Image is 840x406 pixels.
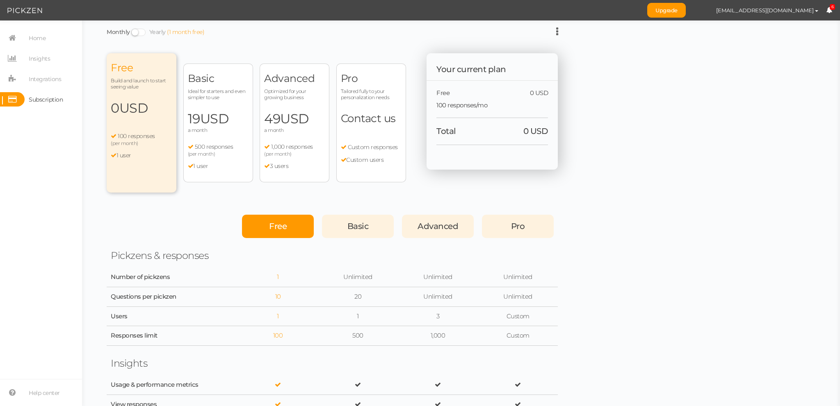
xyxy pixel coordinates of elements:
li: 1 user [188,163,249,170]
span: Help center [29,386,60,399]
div: Number of pickzens [111,273,148,281]
div: 1 [322,313,394,320]
div: Free [242,215,314,238]
span: USD [119,100,148,116]
span: Home [29,32,46,45]
div: Unlimited [402,273,474,281]
span: Optimized for your growing business [264,88,325,100]
div: Custom [482,313,554,320]
span: Advanced [264,72,325,85]
img: Pickzen logo [7,6,42,16]
span: Advanced [418,221,458,231]
span: 49 [264,111,325,127]
span: a month [264,127,284,133]
div: 1 [242,313,314,320]
span: 0 [111,100,172,116]
span: 6 [830,4,835,10]
div: Unlimited [482,293,554,301]
span: Basic [188,72,249,85]
a: Upgrade [647,3,686,18]
span: 500 responses [195,143,233,150]
div: Custom [482,332,554,340]
span: 0 USD [530,89,548,97]
div: Questions per pickzen [111,293,234,301]
div: 100 responses/mo [436,97,548,109]
div: Usage & performance metrics [111,381,234,389]
span: a month [188,127,208,133]
span: Contact us [341,112,396,125]
span: Free [436,89,450,97]
div: 1,000 [402,332,474,340]
li: Custom users [341,157,402,164]
div: Advanced [402,215,474,238]
span: Total [436,126,456,136]
span: Free [111,61,172,74]
div: 500 [322,332,394,340]
span: [EMAIL_ADDRESS][DOMAIN_NAME] [716,7,814,14]
li: 3 users [264,163,325,170]
span: Pro [341,72,402,85]
div: Free Build and launch to start seeing value 0USD 100 responses (per month) 1 user [107,53,176,193]
li: 1 user [111,152,172,159]
span: (per month) [264,151,292,157]
div: (1 month free) [167,29,204,36]
span: Tailored fully to your personalization needs [341,88,402,100]
span: 0 USD [523,126,548,136]
span: USD [280,111,309,127]
div: Users [111,313,234,320]
button: [EMAIL_ADDRESS][DOMAIN_NAME] [708,3,826,17]
a: Monthly [107,28,130,36]
span: USD [200,111,229,127]
div: 10 [242,293,314,301]
span: 1,000 responses [271,143,313,150]
div: 1 [242,273,314,281]
span: Build and launch to start seeing value [111,77,172,90]
div: Unlimited [482,273,554,281]
div: 20 [322,293,394,301]
div: Insights [111,357,234,370]
div: Advanced Optimized for your growing business 49USD a month 1,000 responses (per month) 3 users [260,64,329,182]
div: Unlimited [322,273,394,281]
div: Pro Tailored fully to your personalization needs Contact us Custom responses Custom users [336,64,406,182]
span: Basic [347,221,369,231]
span: Insights [29,52,50,65]
span: Integrations [29,73,61,86]
span: Ideal for starters and even simpler to use [188,88,249,100]
div: Responses limit [111,332,234,340]
div: 3 [402,313,474,320]
div: Basic [322,215,394,238]
span: Subscription [29,93,63,106]
img: cf38076cb50324f4b2da7f0e38d9a0a1 [694,3,708,18]
span: 19 [188,111,249,127]
div: Unlimited [402,293,474,301]
span: Free [269,221,287,231]
span: (per month) [188,151,215,157]
div: 100 [242,332,314,340]
div: Pro [482,215,554,238]
span: Custom responses [348,143,398,151]
div: Your current plan [427,53,558,81]
span: Pro [511,221,525,231]
div: Basic Ideal for starters and even simpler to use 19USD a month 500 responses (per month) 1 user [183,64,253,182]
span: 100 responses [118,132,155,140]
div: Pickzens & responses [111,249,234,262]
span: (per month) [111,140,138,146]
